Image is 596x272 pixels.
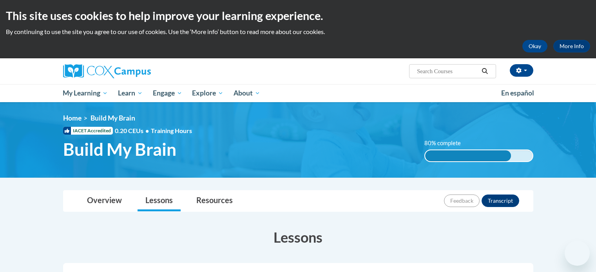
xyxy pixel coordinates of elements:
[6,8,590,23] h2: This site uses cookies to help improve your learning experience.
[63,227,533,247] h3: Lessons
[91,114,135,122] span: Build My Brain
[63,88,108,98] span: My Learning
[63,114,82,122] a: Home
[192,88,223,98] span: Explore
[63,64,212,78] a: Cox Campus
[228,84,265,102] a: About
[553,40,590,52] a: More Info
[118,88,143,98] span: Learn
[153,88,182,98] span: Engage
[234,88,260,98] span: About
[482,195,519,207] button: Transcript
[424,139,469,148] label: 80% complete
[79,191,130,211] a: Overview
[501,89,534,97] span: En español
[496,85,539,101] a: En español
[115,126,151,135] span: 0.20 CEUs
[113,84,148,102] a: Learn
[63,64,151,78] img: Cox Campus
[145,127,149,134] span: •
[522,40,547,52] button: Okay
[58,84,113,102] a: My Learning
[63,127,113,135] span: IACET Accredited
[510,64,533,77] button: Account Settings
[565,241,590,266] iframe: Button to launch messaging window
[138,191,181,211] a: Lessons
[425,150,511,161] div: 80% complete
[51,84,545,102] div: Main menu
[444,195,480,207] button: Feedback
[63,139,176,160] span: Build My Brain
[148,84,187,102] a: Engage
[6,27,590,36] p: By continuing to use the site you agree to our use of cookies. Use the ‘More info’ button to read...
[416,67,479,76] input: Search Courses
[188,191,241,211] a: Resources
[479,67,491,76] button: Search
[187,84,228,102] a: Explore
[151,127,192,134] span: Training Hours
